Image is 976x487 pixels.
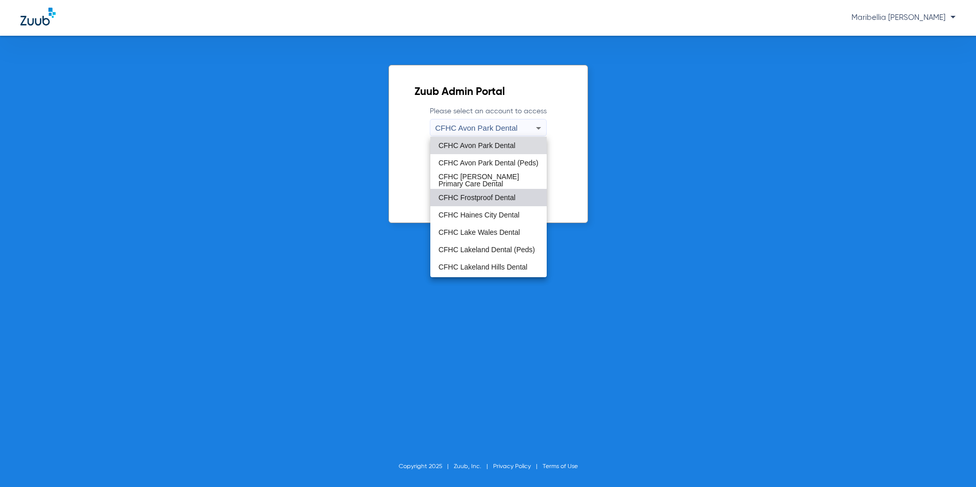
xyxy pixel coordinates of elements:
[438,173,539,187] span: CFHC [PERSON_NAME] Primary Care Dental
[438,142,516,149] span: CFHC Avon Park Dental
[438,263,527,271] span: CFHC Lakeland Hills Dental
[438,159,539,166] span: CFHC Avon Park Dental (Peds)
[438,194,516,201] span: CFHC Frostproof Dental
[438,246,535,253] span: CFHC Lakeland Dental (Peds)
[438,229,520,236] span: CFHC Lake Wales Dental
[438,211,520,218] span: CFHC Haines City Dental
